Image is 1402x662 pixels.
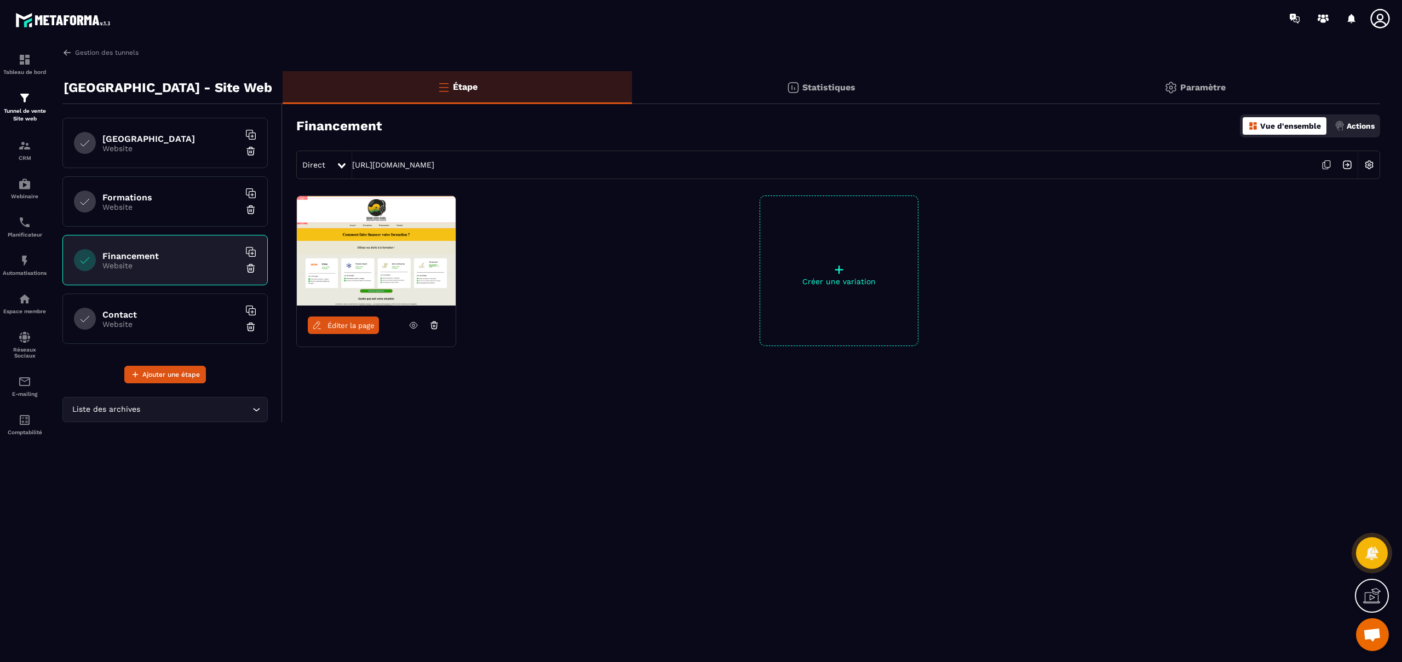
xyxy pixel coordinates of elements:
[102,134,239,144] h6: [GEOGRAPHIC_DATA]
[3,155,47,161] p: CRM
[18,216,31,229] img: scheduler
[302,160,325,169] span: Direct
[3,69,47,75] p: Tableau de bord
[3,107,47,123] p: Tunnel de vente Site web
[245,146,256,157] img: trash
[327,321,375,330] span: Éditer la page
[15,10,114,30] img: logo
[18,331,31,344] img: social-network
[437,80,450,94] img: bars-o.4a397970.svg
[760,277,918,286] p: Créer une variation
[18,292,31,306] img: automations
[245,204,256,215] img: trash
[102,144,239,153] p: Website
[760,262,918,277] p: +
[62,48,72,57] img: arrow
[70,404,142,416] span: Liste des archives
[18,177,31,191] img: automations
[3,208,47,246] a: schedulerschedulerPlanificateur
[3,232,47,238] p: Planificateur
[64,77,272,99] p: [GEOGRAPHIC_DATA] - Site Web
[352,160,434,169] a: [URL][DOMAIN_NAME]
[308,316,379,334] a: Éditer la page
[1260,122,1321,130] p: Vue d'ensemble
[62,48,139,57] a: Gestion des tunnels
[3,391,47,397] p: E-mailing
[102,203,239,211] p: Website
[102,251,239,261] h6: Financement
[245,321,256,332] img: trash
[1248,121,1258,131] img: dashboard-orange.40269519.svg
[3,429,47,435] p: Comptabilité
[3,45,47,83] a: formationformationTableau de bord
[1337,154,1358,175] img: arrow-next.bcc2205e.svg
[102,261,239,270] p: Website
[62,397,268,422] div: Search for option
[124,366,206,383] button: Ajouter une étape
[245,263,256,274] img: trash
[3,284,47,323] a: automationsautomationsEspace membre
[18,91,31,105] img: formation
[18,254,31,267] img: automations
[3,169,47,208] a: automationsautomationsWebinaire
[3,308,47,314] p: Espace membre
[1335,121,1344,131] img: actions.d6e523a2.png
[786,81,800,94] img: stats.20deebd0.svg
[18,413,31,427] img: accountant
[102,320,239,329] p: Website
[3,347,47,359] p: Réseaux Sociaux
[1356,618,1389,651] div: Ouvrir le chat
[3,405,47,444] a: accountantaccountantComptabilité
[296,118,382,134] h3: Financement
[1359,154,1380,175] img: setting-w.858f3a88.svg
[3,270,47,276] p: Automatisations
[1347,122,1375,130] p: Actions
[3,367,47,405] a: emailemailE-mailing
[453,82,478,92] p: Étape
[1180,82,1226,93] p: Paramètre
[3,193,47,199] p: Webinaire
[297,196,456,306] img: image
[3,323,47,367] a: social-networksocial-networkRéseaux Sociaux
[142,369,200,380] span: Ajouter une étape
[18,375,31,388] img: email
[3,131,47,169] a: formationformationCRM
[18,53,31,66] img: formation
[3,83,47,131] a: formationformationTunnel de vente Site web
[802,82,855,93] p: Statistiques
[102,192,239,203] h6: Formations
[18,139,31,152] img: formation
[142,404,250,416] input: Search for option
[3,246,47,284] a: automationsautomationsAutomatisations
[102,309,239,320] h6: Contact
[1164,81,1177,94] img: setting-gr.5f69749f.svg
